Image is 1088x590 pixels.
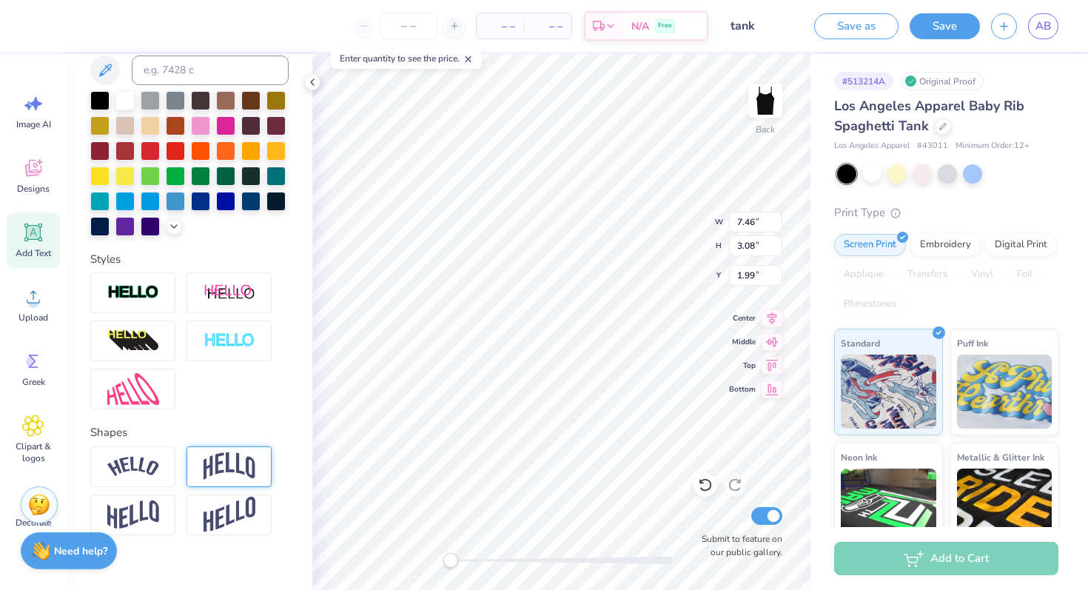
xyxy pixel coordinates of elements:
[841,335,880,351] span: Standard
[1028,13,1058,39] a: AB
[985,234,1057,256] div: Digital Print
[9,440,58,464] span: Clipart & logos
[90,251,121,268] label: Styles
[204,284,255,302] img: Shadow
[898,264,957,286] div: Transfers
[961,264,1003,286] div: Vinyl
[957,355,1052,429] img: Puff Ink
[957,469,1052,543] img: Metallic & Glitter Ink
[729,383,756,395] span: Bottom
[54,544,107,558] strong: Need help?
[834,140,910,152] span: Los Angeles Apparel
[204,452,255,480] img: Arch
[107,500,159,529] img: Flag
[380,13,437,39] input: – –
[814,13,899,39] button: Save as
[729,360,756,372] span: Top
[16,517,51,529] span: Decorate
[443,553,458,568] div: Accessibility label
[841,355,936,429] img: Standard
[901,72,984,90] div: Original Proof
[204,332,255,349] img: Negative Space
[834,234,906,256] div: Screen Print
[834,204,1058,221] div: Print Type
[917,140,948,152] span: # 43011
[533,19,563,34] span: – –
[107,373,159,405] img: Free Distort
[107,284,159,301] img: Stroke
[910,234,981,256] div: Embroidery
[90,424,127,441] label: Shapes
[658,21,672,31] span: Free
[719,11,792,41] input: Untitled Design
[1007,264,1042,286] div: Foil
[694,532,782,559] label: Submit to feature on our public gallery.
[486,19,515,34] span: – –
[834,72,893,90] div: # 513214A
[107,457,159,477] img: Arc
[332,48,482,69] div: Enter quantity to see the price.
[16,247,51,259] span: Add Text
[17,183,50,195] span: Designs
[204,497,255,533] img: Rise
[19,312,48,324] span: Upload
[841,469,936,543] img: Neon Ink
[16,118,51,130] span: Image AI
[756,123,775,136] div: Back
[910,13,980,39] button: Save
[834,293,906,315] div: Rhinestones
[834,97,1024,135] span: Los Angeles Apparel Baby Rib Spaghetti Tank
[729,312,756,324] span: Center
[957,335,988,351] span: Puff Ink
[107,329,159,353] img: 3D Illusion
[841,449,877,465] span: Neon Ink
[956,140,1030,152] span: Minimum Order: 12 +
[729,336,756,348] span: Middle
[631,19,649,34] span: N/A
[1035,18,1051,35] span: AB
[132,56,289,85] input: e.g. 7428 c
[22,376,45,388] span: Greek
[750,86,780,115] img: Back
[834,264,893,286] div: Applique
[957,449,1044,465] span: Metallic & Glitter Ink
